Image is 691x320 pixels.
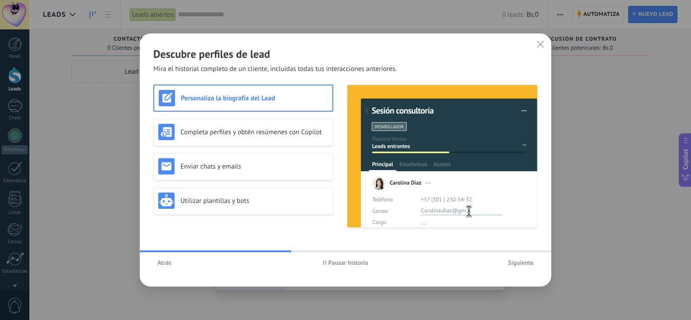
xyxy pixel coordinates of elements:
[319,256,373,269] button: Pausar historia
[504,256,538,269] button: Siguiente
[153,65,397,74] span: Mira el historial completo de un cliente, incluidas todas tus interacciones anteriores.
[153,256,175,269] button: Atrás
[157,259,171,266] span: Atrás
[153,47,538,61] h2: Descubre perfiles de lead
[328,259,369,266] span: Pausar historia
[180,197,328,205] h3: Utilizar plantillas y bots
[180,162,328,171] h3: Enviar chats y emails
[508,259,534,266] span: Siguiente
[181,94,328,103] h3: Personaliza la biografía del Lead
[180,128,328,136] h3: Completa perfiles y obtén resúmenes con Copilot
